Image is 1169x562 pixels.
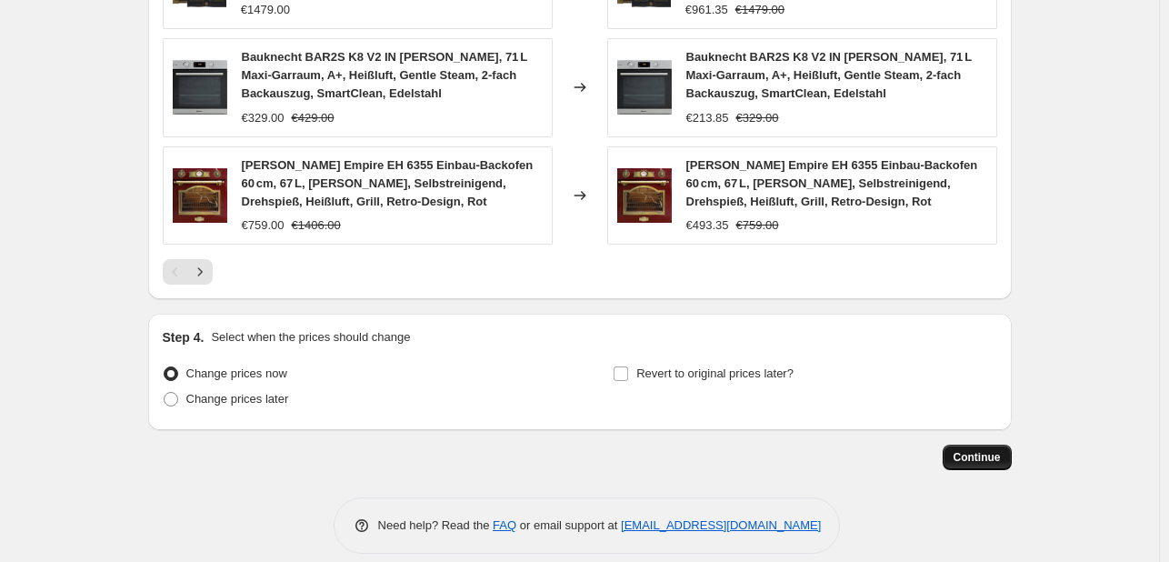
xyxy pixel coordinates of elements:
h2: Step 4. [163,328,205,346]
img: 81jAXVbTNbL_80x.jpg [173,60,227,115]
strike: €429.00 [292,109,335,127]
div: €329.00 [242,109,285,127]
span: Need help? Read the [378,518,494,532]
span: or email support at [516,518,621,532]
span: [PERSON_NAME] Empire EH 6355 Einbau-Backofen 60 cm, 67 L, [PERSON_NAME], Selbstreinigend, Drehspi... [686,158,978,208]
a: [EMAIL_ADDRESS][DOMAIN_NAME] [621,518,821,532]
div: €1479.00 [241,1,290,19]
img: 51zp8VofLEL_80x.jpg [617,168,672,223]
div: €493.35 [686,216,729,235]
p: Select when the prices should change [211,328,410,346]
span: [PERSON_NAME] Empire EH 6355 Einbau-Backofen 60 cm, 67 L, [PERSON_NAME], Selbstreinigend, Drehspi... [242,158,534,208]
span: Bauknecht BAR2S K8 V2 IN [PERSON_NAME], 71 L Maxi-Garraum, A+, Heißluft, Gentle Steam, 2-fach Bac... [686,50,972,100]
span: Bauknecht BAR2S K8 V2 IN [PERSON_NAME], 71 L Maxi-Garraum, A+, Heißluft, Gentle Steam, 2-fach Bac... [242,50,527,100]
div: €759.00 [242,216,285,235]
span: Change prices now [186,366,287,380]
strike: €329.00 [736,109,779,127]
strike: €1406.00 [292,216,341,235]
img: 81jAXVbTNbL_80x.jpg [617,60,672,115]
div: €213.85 [686,109,729,127]
div: €961.35 [685,1,728,19]
nav: Pagination [163,259,213,285]
button: Continue [943,445,1012,470]
span: Change prices later [186,392,289,406]
strike: €759.00 [736,216,779,235]
span: Continue [954,450,1001,465]
strike: €1479.00 [735,1,784,19]
img: 51zp8VofLEL_80x.jpg [173,168,227,223]
span: Revert to original prices later? [636,366,794,380]
button: Next [187,259,213,285]
a: FAQ [493,518,516,532]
